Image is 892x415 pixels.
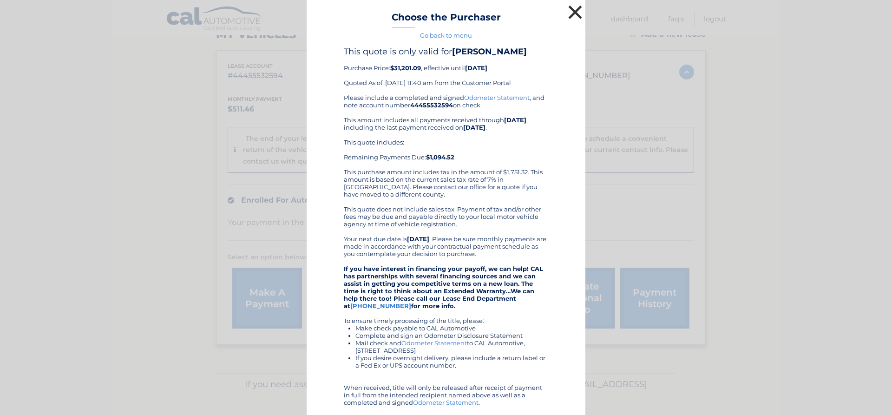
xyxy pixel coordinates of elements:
[566,3,584,21] button: ×
[420,32,472,39] a: Go back to menu
[355,354,548,369] li: If you desire overnight delivery, please include a return label or a Fed Ex or UPS account number.
[426,153,454,161] b: $1,094.52
[392,12,501,28] h3: Choose the Purchaser
[464,94,530,101] a: Odometer Statement
[413,399,479,406] a: Odometer Statement
[344,46,548,57] h4: This quote is only valid for
[355,332,548,339] li: Complete and sign an Odometer Disclosure Statement
[344,46,548,94] div: Purchase Price: , effective until Quoted As of: [DATE] 11:40 am from the Customer Portal
[504,116,526,124] b: [DATE]
[355,324,548,332] li: Make check payable to CAL Automotive
[344,265,543,310] strong: If you have interest in financing your payoff, we can help! CAL has partnerships with several fin...
[452,46,527,57] b: [PERSON_NAME]
[410,101,453,109] b: 44455532594
[463,124,485,131] b: [DATE]
[390,64,421,72] b: $31,201.09
[401,339,467,347] a: Odometer Statement
[344,138,548,198] div: This quote includes: Remaining Payments Due: This purchase amount includes tax in the amount of $...
[350,302,411,310] a: [PHONE_NUMBER]
[355,339,548,354] li: Mail check and to CAL Automotive, [STREET_ADDRESS]
[407,235,429,243] b: [DATE]
[465,64,487,72] b: [DATE]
